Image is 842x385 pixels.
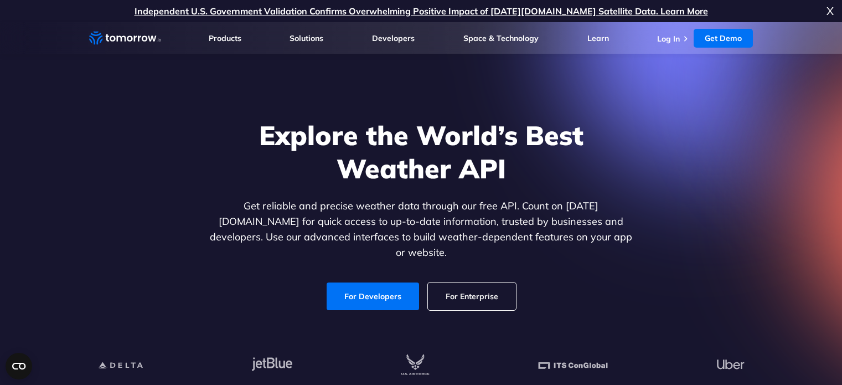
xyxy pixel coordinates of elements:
button: Open CMP widget [6,353,32,379]
a: Learn [587,33,609,43]
a: Independent U.S. Government Validation Confirms Overwhelming Positive Impact of [DATE][DOMAIN_NAM... [135,6,708,17]
a: Developers [372,33,415,43]
a: For Developers [327,283,419,310]
a: Space & Technology [463,33,539,43]
h1: Explore the World’s Best Weather API [208,119,635,185]
a: Products [209,33,241,43]
a: Log In [657,34,680,44]
a: For Enterprise [428,283,516,310]
a: Home link [89,30,161,47]
a: Solutions [290,33,323,43]
p: Get reliable and precise weather data through our free API. Count on [DATE][DOMAIN_NAME] for quic... [208,198,635,260]
a: Get Demo [694,29,753,48]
